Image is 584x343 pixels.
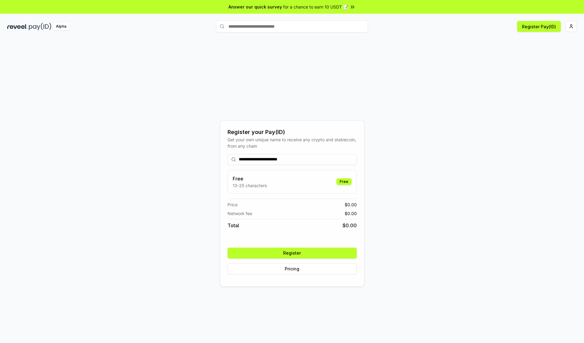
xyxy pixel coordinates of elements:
[228,248,357,259] button: Register
[228,136,357,149] div: Get your own unique name to receive any crypto and stablecoin, from any chain
[228,263,357,274] button: Pricing
[7,23,28,30] img: reveel_dark
[29,23,51,30] img: pay_id
[517,21,561,32] button: Register Pay(ID)
[228,4,282,10] span: Answer our quick survey
[53,23,70,30] div: Alpha
[233,182,267,189] p: 13-25 characters
[228,128,357,136] div: Register your Pay(ID)
[228,201,238,208] span: Price
[283,4,348,10] span: for a chance to earn 10 USDT 📝
[336,178,352,185] div: Free
[345,210,357,217] span: $ 0.00
[233,175,267,182] h3: Free
[228,222,239,229] span: Total
[345,201,357,208] span: $ 0.00
[342,222,357,229] span: $ 0.00
[228,210,252,217] span: Network fee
